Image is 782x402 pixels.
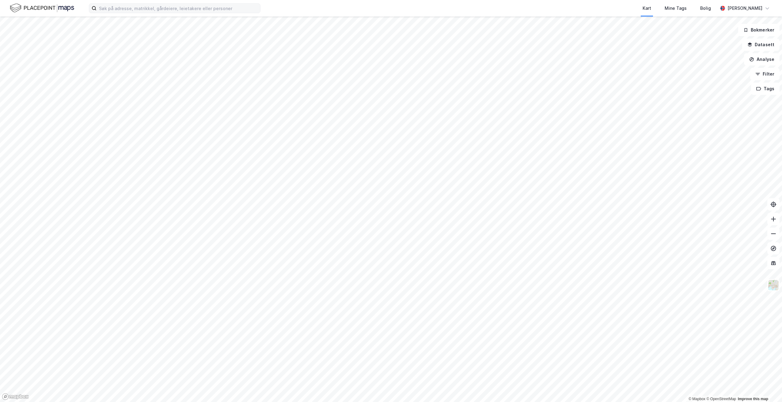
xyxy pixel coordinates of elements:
div: Bolig [700,5,711,12]
div: Kontrollprogram for chat [751,373,782,402]
div: [PERSON_NAME] [727,5,762,12]
div: Mine Tags [665,5,687,12]
input: Søk på adresse, matrikkel, gårdeiere, leietakere eller personer [97,4,260,13]
iframe: Chat Widget [751,373,782,402]
img: logo.f888ab2527a4732fd821a326f86c7f29.svg [10,3,74,13]
div: Kart [643,5,651,12]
